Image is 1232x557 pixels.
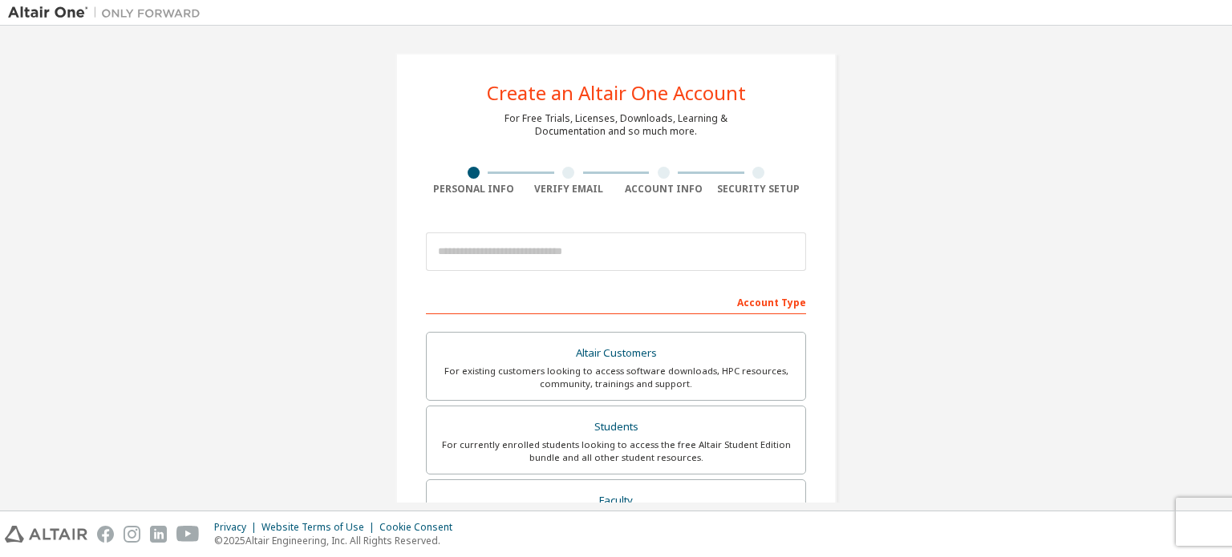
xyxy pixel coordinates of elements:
[487,83,746,103] div: Create an Altair One Account
[436,490,796,512] div: Faculty
[436,438,796,464] div: For currently enrolled students looking to access the free Altair Student Edition bundle and all ...
[124,526,140,543] img: instagram.svg
[505,112,727,138] div: For Free Trials, Licenses, Downloads, Learning & Documentation and so much more.
[426,183,521,196] div: Personal Info
[5,526,87,543] img: altair_logo.svg
[214,521,261,534] div: Privacy
[150,526,167,543] img: linkedin.svg
[616,183,711,196] div: Account Info
[97,526,114,543] img: facebook.svg
[214,534,462,547] p: © 2025 Altair Engineering, Inc. All Rights Reserved.
[436,416,796,438] div: Students
[8,5,209,21] img: Altair One
[521,183,617,196] div: Verify Email
[711,183,807,196] div: Security Setup
[176,526,200,543] img: youtube.svg
[436,365,796,390] div: For existing customers looking to access software downloads, HPC resources, community, trainings ...
[426,289,806,314] div: Account Type
[436,342,796,365] div: Altair Customers
[261,521,379,534] div: Website Terms of Use
[379,521,462,534] div: Cookie Consent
